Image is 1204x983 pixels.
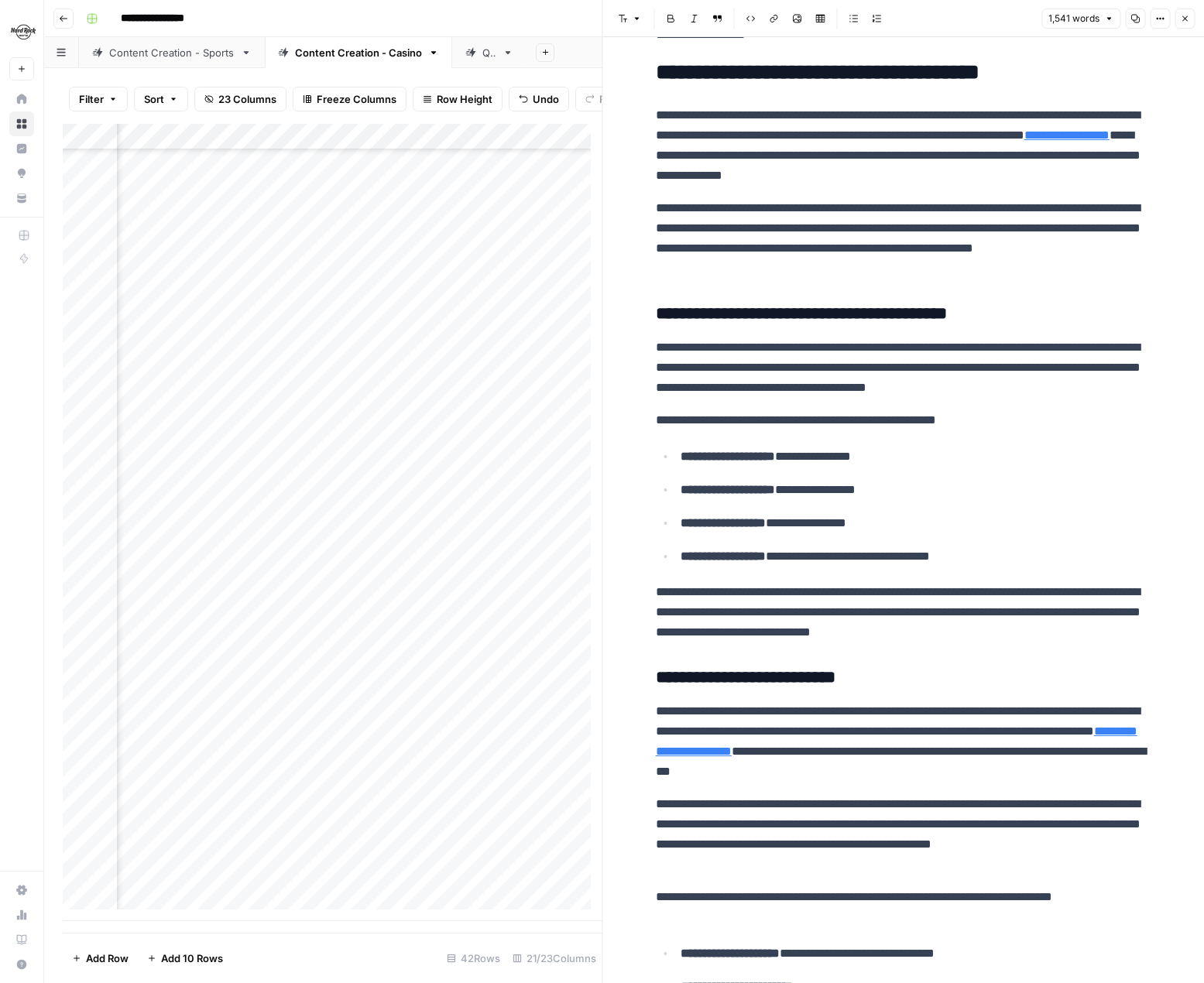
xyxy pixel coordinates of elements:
button: 23 Columns [194,87,286,111]
a: Home [9,87,34,111]
span: Sort [144,91,164,107]
span: 1,541 words [1048,12,1099,26]
a: Settings [9,878,34,903]
span: Add Row [86,950,129,966]
button: Filter [69,87,128,111]
button: 1,541 words [1041,9,1120,29]
a: Your Data [9,186,34,211]
div: 42 Rows [441,946,506,971]
span: Row Height [437,91,492,107]
a: Opportunities [9,161,34,186]
button: Help + Support [9,952,34,977]
button: Redo [575,87,634,111]
a: Usage [9,903,34,927]
span: Freeze Columns [317,91,396,107]
a: Content Creation - Casino [265,37,452,68]
a: Browse [9,111,34,136]
div: QA [482,45,496,60]
a: Content Creation - Sports [79,37,265,68]
a: Insights [9,136,34,161]
button: Undo [509,87,569,111]
a: Learning Hub [9,927,34,952]
div: Content Creation - Sports [109,45,235,60]
span: Undo [533,91,559,107]
button: Workspace: Hard Rock Digital [9,12,34,51]
button: Sort [134,87,188,111]
div: Content Creation - Casino [295,45,422,60]
button: Add Row [63,946,138,971]
span: Filter [79,91,104,107]
span: 23 Columns [218,91,276,107]
a: QA [452,37,527,68]
div: 21/23 Columns [506,946,602,971]
span: Add 10 Rows [161,950,223,966]
button: Add 10 Rows [138,946,232,971]
button: Row Height [413,87,503,111]
img: Hard Rock Digital Logo [9,18,37,46]
button: Freeze Columns [293,87,406,111]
